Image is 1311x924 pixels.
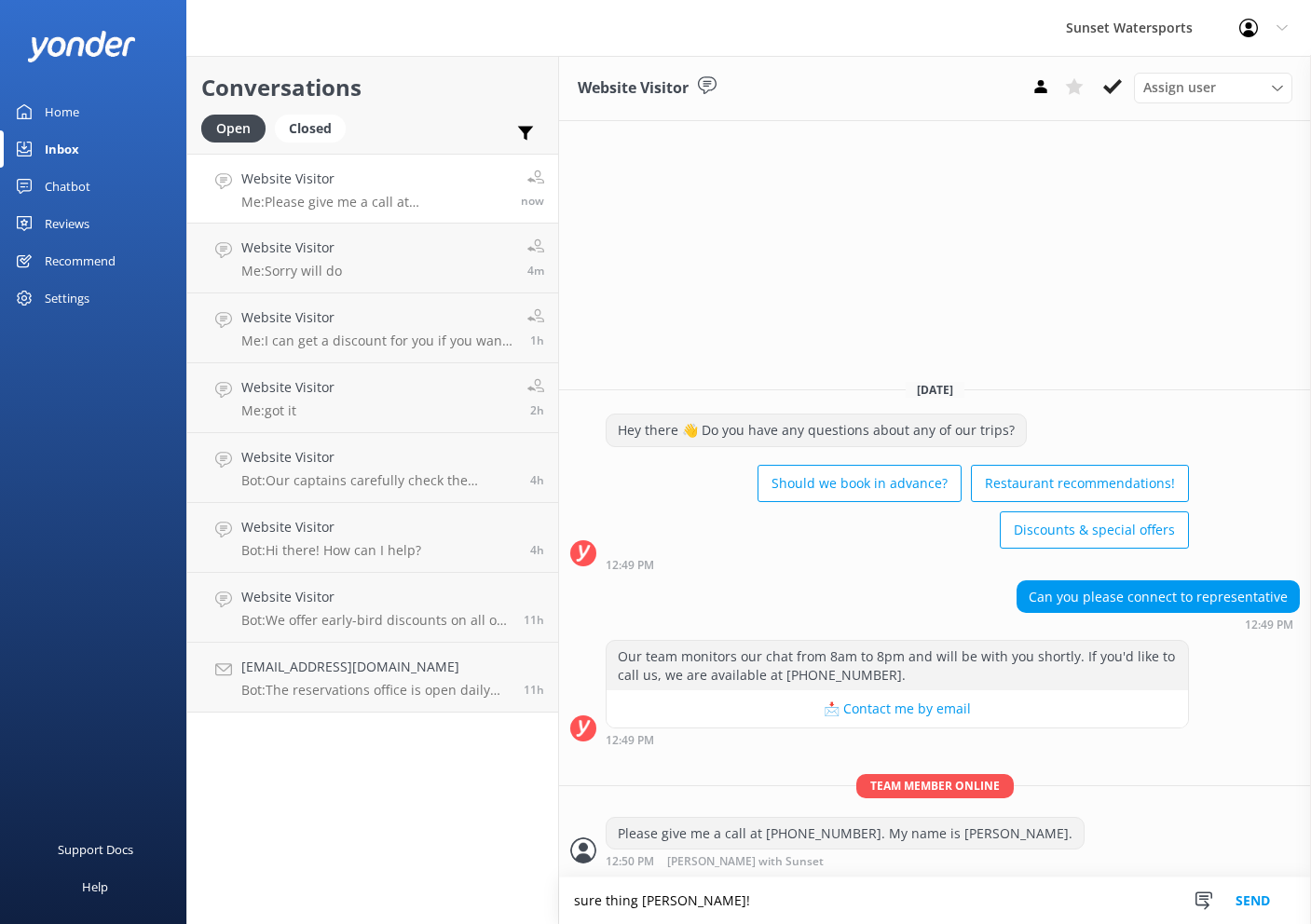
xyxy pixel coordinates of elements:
[606,733,1189,746] div: 11:49am 10-Aug-2025 (UTC -05:00) America/Cancun
[607,818,1084,849] div: Please give me a call at [PHONE_NUMBER]. My name is [PERSON_NAME].
[530,542,544,558] span: 06:57am 10-Aug-2025 (UTC -05:00) America/Cancun
[559,877,1311,924] textarea: sure thing [PERSON_NAME]!
[241,587,510,607] h4: Website Visitor
[607,414,1026,446] div: Hey there 👋 Do you have any questions about any of our trips?
[45,93,79,130] div: Home
[606,854,1085,868] div: 11:50am 10-Aug-2025 (UTC -05:00) America/Cancun
[1218,877,1288,924] button: Send
[241,542,421,559] p: Bot: Hi there! How can I help?
[241,402,335,419] p: Me: got it
[275,117,355,138] a: Closed
[187,643,558,713] a: [EMAIL_ADDRESS][DOMAIN_NAME]Bot:The reservations office is open daily from 8am to 11pm.11h
[667,856,824,868] span: [PERSON_NAME] with Sunset
[187,433,558,503] a: Website VisitorBot:Our captains carefully check the weather on the day of your trip. If condition...
[28,31,135,61] img: yonder-white-logo.png
[606,558,1189,571] div: 11:49am 10-Aug-2025 (UTC -05:00) America/Cancun
[241,657,510,677] h4: [EMAIL_ADDRESS][DOMAIN_NAME]
[187,503,558,573] a: Website VisitorBot:Hi there! How can I help?4h
[524,612,544,628] span: 12:20am 10-Aug-2025 (UTC -05:00) America/Cancun
[1017,618,1300,631] div: 11:49am 10-Aug-2025 (UTC -05:00) America/Cancun
[241,307,513,328] h4: Website Visitor
[241,377,335,398] h4: Website Visitor
[1000,511,1189,549] button: Discounts & special offers
[201,70,544,105] h2: Conversations
[45,242,116,279] div: Recommend
[241,472,516,489] p: Bot: Our captains carefully check the weather on the day of your trip. If conditions are unsafe, ...
[241,612,510,629] p: Bot: We offer early-bird discounts on all of our morning trips. When you book direct, we guarante...
[241,517,421,537] h4: Website Visitor
[241,682,510,699] p: Bot: The reservations office is open daily from 8am to 11pm.
[201,115,266,143] div: Open
[45,130,79,168] div: Inbox
[187,363,558,433] a: Website VisitorMe:got it2h
[241,333,513,349] p: Me: I can get a discount for you if you want to go in the morning. Please give me a call at [PHON...
[45,205,89,242] div: Reviews
[241,169,507,189] h4: Website Visitor
[45,279,89,317] div: Settings
[606,560,654,571] strong: 12:49 PM
[1245,619,1293,631] strong: 12:49 PM
[578,76,689,101] h3: Website Visitor
[530,333,544,348] span: 10:01am 10-Aug-2025 (UTC -05:00) America/Cancun
[187,293,558,363] a: Website VisitorMe:I can get a discount for you if you want to go in the morning. Please give me a...
[524,682,544,698] span: 12:11am 10-Aug-2025 (UTC -05:00) America/Cancun
[758,465,962,502] button: Should we book in advance?
[187,154,558,224] a: Website VisitorMe:Please give me a call at [PHONE_NUMBER]. My name is [PERSON_NAME].now
[241,263,342,279] p: Me: Sorry will do
[1017,581,1299,613] div: Can you please connect to representative
[606,735,654,746] strong: 12:49 PM
[275,115,346,143] div: Closed
[1134,73,1292,102] div: Assign User
[906,382,964,398] span: [DATE]
[521,193,544,209] span: 11:50am 10-Aug-2025 (UTC -05:00) America/Cancun
[607,641,1188,690] div: Our team monitors our chat from 8am to 8pm and will be with you shortly. If you'd like to call us...
[201,117,275,138] a: Open
[606,856,654,868] strong: 12:50 PM
[530,402,544,418] span: 09:13am 10-Aug-2025 (UTC -05:00) America/Cancun
[856,774,1014,797] span: Team member online
[607,690,1188,727] button: 📩 Contact me by email
[241,447,516,468] h4: Website Visitor
[187,573,558,643] a: Website VisitorBot:We offer early-bird discounts on all of our morning trips. When you book direc...
[1143,77,1216,98] span: Assign user
[45,168,90,205] div: Chatbot
[187,224,558,293] a: Website VisitorMe:Sorry will do4m
[530,472,544,488] span: 07:46am 10-Aug-2025 (UTC -05:00) America/Cancun
[241,238,342,258] h4: Website Visitor
[58,831,133,868] div: Support Docs
[527,263,544,279] span: 11:46am 10-Aug-2025 (UTC -05:00) America/Cancun
[82,868,108,905] div: Help
[971,465,1189,502] button: Restaurant recommendations!
[241,194,507,211] p: Me: Please give me a call at [PHONE_NUMBER]. My name is [PERSON_NAME].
